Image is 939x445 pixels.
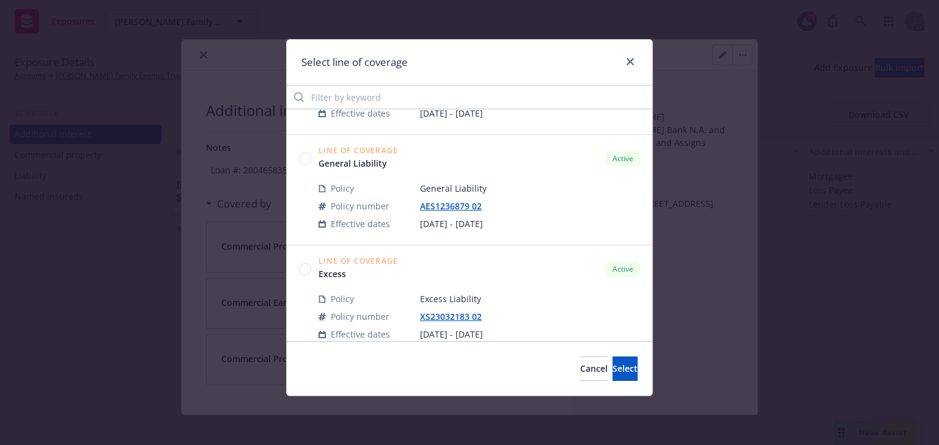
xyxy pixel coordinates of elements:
span: Active [611,153,635,164]
span: Active [611,264,635,275]
input: Filter by keyword [287,85,652,109]
span: Effective dates [331,328,390,341]
span: Effective dates [331,217,390,230]
span: Policy number [331,310,389,323]
button: Cancel [580,356,608,381]
span: Effective dates [331,107,390,120]
span: Line of Coverage [319,147,398,154]
span: Excess Liability [420,292,640,305]
span: Policy [331,182,354,195]
span: Policy [331,292,354,305]
span: General Liability [420,182,640,195]
a: close [623,54,638,69]
span: [DATE] - [DATE] [420,328,640,341]
a: General Liability [319,157,398,170]
a: XS23032183 02 [420,311,492,322]
span: [DATE] - [DATE] [420,107,640,120]
span: Policy number [331,200,389,212]
span: Line of Coverage [319,258,398,265]
span: Select [613,363,638,374]
button: Select [613,356,638,381]
a: AES1236879 02 [420,200,492,212]
a: Excess [319,267,398,280]
h1: Select line of coverage [301,54,408,70]
span: Cancel [580,363,608,374]
span: [DATE] - [DATE] [420,217,640,230]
